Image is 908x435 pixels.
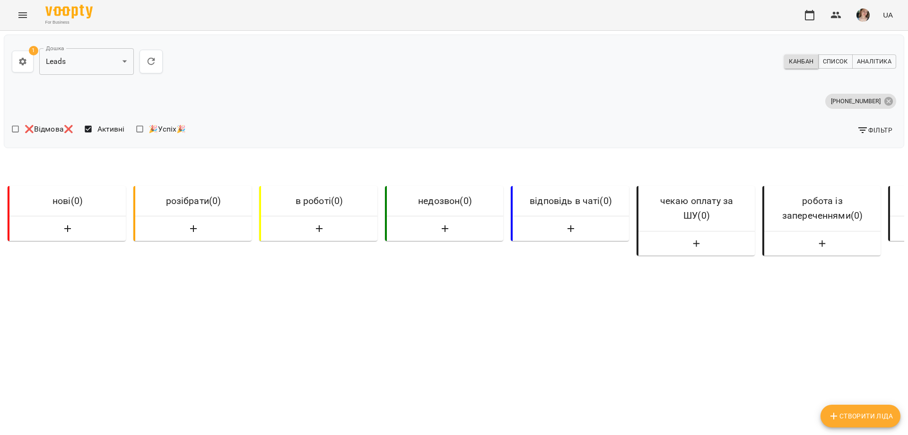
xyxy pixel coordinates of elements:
span: Канбан [789,56,813,67]
h6: в роботі ( 0 ) [269,194,370,208]
h6: робота із запереченнями ( 0 ) [772,194,873,223]
span: Фільтр [857,124,892,136]
button: Створити Ліда [768,235,877,252]
button: Створити Ліда [139,221,248,238]
button: Створити Ліда [13,221,122,238]
span: UA [883,10,893,20]
h6: розібрати ( 0 ) [143,194,244,208]
span: Створити Ліда [828,410,893,422]
div: Leads [39,48,134,75]
button: Аналітика [852,54,896,69]
div: [PHONE_NUMBER] [825,94,896,109]
button: Створити Ліда [821,405,900,427]
span: Активні [97,124,125,135]
button: Список [818,54,853,69]
h6: відповідь в чаті ( 0 ) [520,194,621,208]
h6: чекаю оплату за ШУ ( 0 ) [646,194,747,223]
span: [PHONE_NUMBER] [825,97,886,106]
span: ❌Відмова❌ [25,124,73,135]
span: Список [823,56,848,67]
button: Канбан [784,54,818,69]
h6: недозвон ( 0 ) [394,194,496,208]
span: For Business [45,19,93,26]
button: Створити Ліда [391,221,499,238]
h6: нові ( 0 ) [17,194,118,208]
button: Створити Ліда [516,221,625,238]
button: Фільтр [853,122,896,139]
button: Menu [11,4,34,27]
img: 6afb9eb6cc617cb6866001ac461bd93f.JPG [856,9,870,22]
button: Створити Ліда [265,221,374,238]
button: Створити Ліда [642,235,751,252]
span: 🎉Успіх🎉 [148,124,186,135]
span: Аналітика [857,56,891,67]
img: Voopty Logo [45,5,93,18]
button: UA [879,6,897,24]
span: 1 [29,46,38,55]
